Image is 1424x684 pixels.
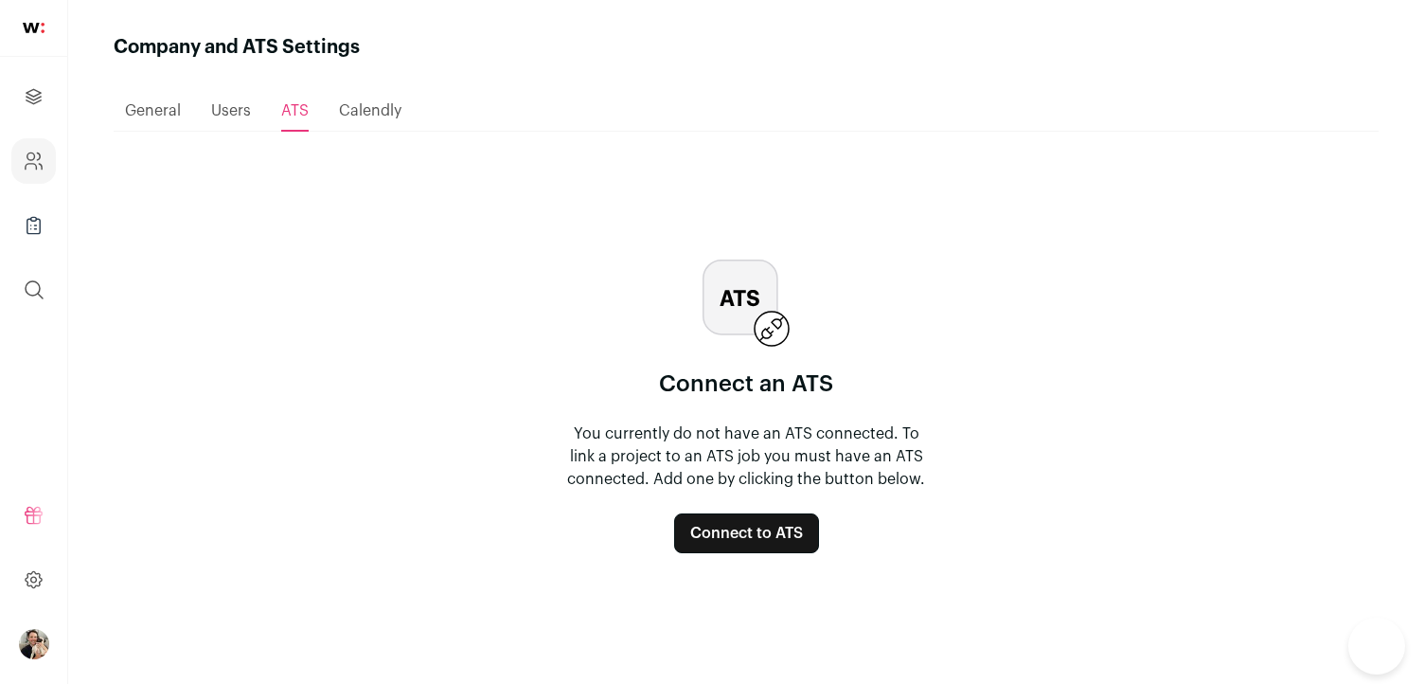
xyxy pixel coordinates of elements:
[125,92,181,130] a: General
[339,92,401,130] a: Calendly
[211,92,251,130] a: Users
[11,203,56,248] a: Company Lists
[19,629,49,659] img: 18356084-medium_jpg
[114,34,360,61] h1: Company and ATS Settings
[23,23,44,33] img: wellfound-shorthand-0d5821cbd27db2630d0214b213865d53afaa358527fdda9d0ea32b1df1b89c2c.svg
[339,103,401,118] span: Calendly
[19,629,49,659] button: Open dropdown
[211,103,251,118] span: Users
[564,423,928,491] p: You currently do not have an ATS connected. To link a project to an ATS job you must have an ATS ...
[674,513,819,553] button: Connect to ATS
[125,103,181,118] span: General
[11,138,56,184] a: Company and ATS Settings
[281,103,309,118] span: ATS
[659,369,833,400] p: Connect an ATS
[1348,618,1405,675] iframe: Help Scout Beacon - Open
[11,74,56,119] a: Projects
